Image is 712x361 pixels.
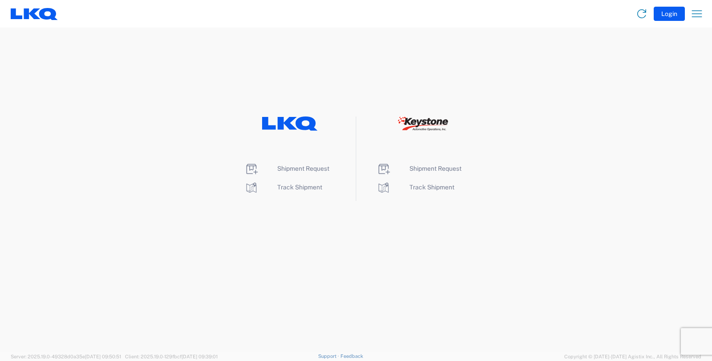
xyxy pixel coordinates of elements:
a: Track Shipment [376,184,454,191]
span: [DATE] 09:39:01 [182,354,218,359]
span: Server: 2025.19.0-49328d0a35e [11,354,121,359]
span: Track Shipment [277,184,322,191]
span: Shipment Request [409,165,461,172]
a: Shipment Request [244,165,329,172]
span: Track Shipment [409,184,454,191]
a: Track Shipment [244,184,322,191]
a: Support [318,353,340,359]
span: [DATE] 09:50:51 [85,354,121,359]
a: Feedback [340,353,363,359]
button: Login [654,7,685,21]
span: Client: 2025.19.0-129fbcf [125,354,218,359]
a: Shipment Request [376,165,461,172]
span: Copyright © [DATE]-[DATE] Agistix Inc., All Rights Reserved [564,353,701,361]
span: Shipment Request [277,165,329,172]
